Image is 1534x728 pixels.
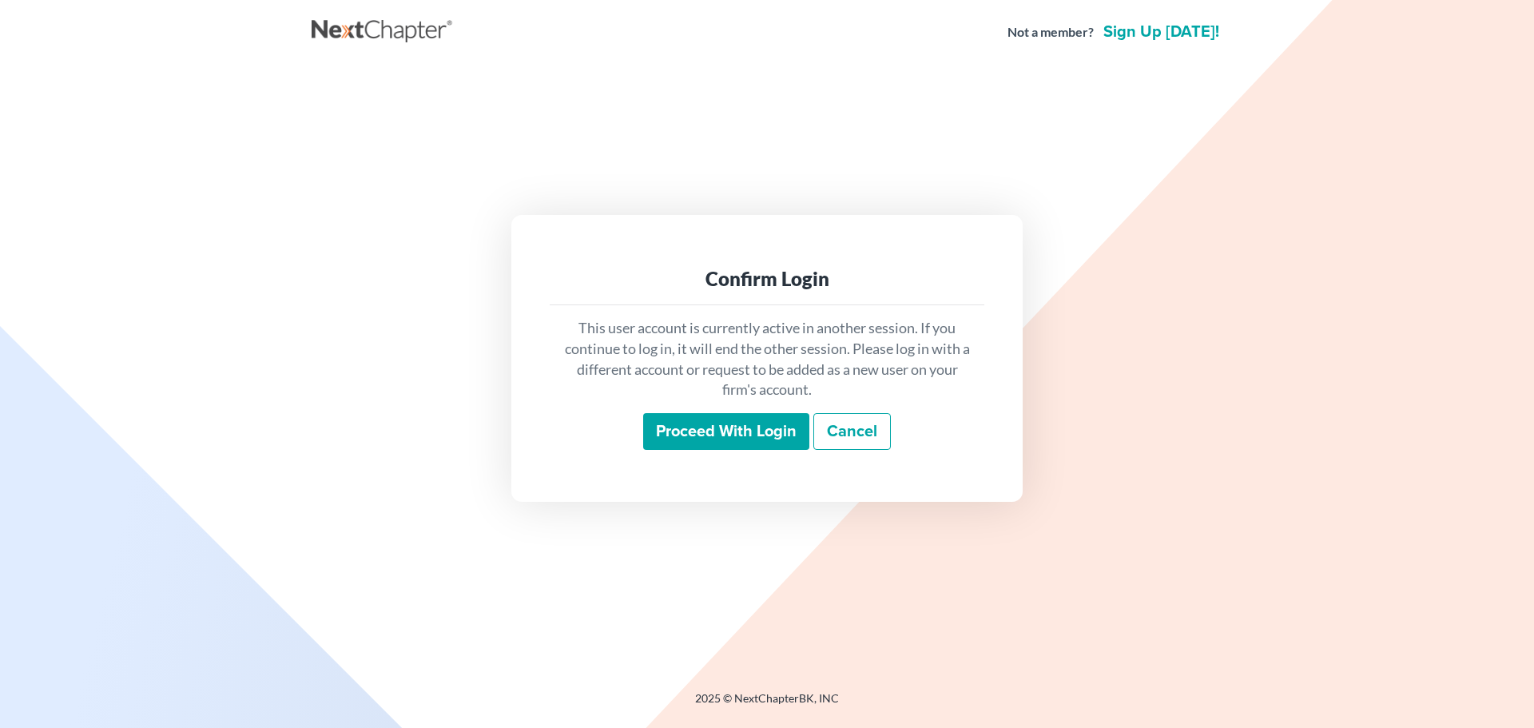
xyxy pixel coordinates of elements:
[813,413,891,450] a: Cancel
[1007,23,1094,42] strong: Not a member?
[312,690,1222,719] div: 2025 © NextChapterBK, INC
[562,318,972,400] p: This user account is currently active in another session. If you continue to log in, it will end ...
[1100,24,1222,40] a: Sign up [DATE]!
[643,413,809,450] input: Proceed with login
[562,266,972,292] div: Confirm Login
